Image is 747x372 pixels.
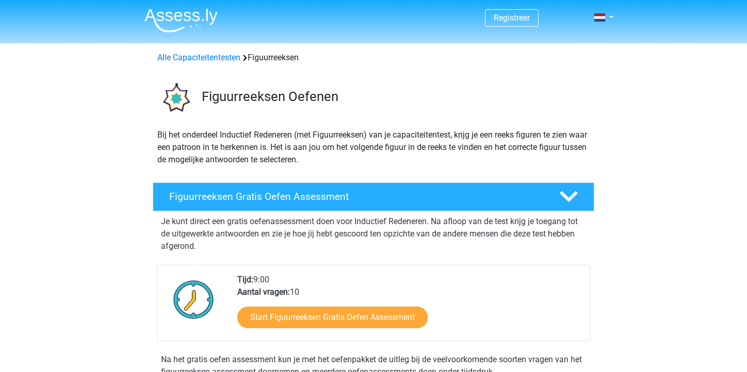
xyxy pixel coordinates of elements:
[237,307,428,328] a: Start Figuurreeksen Gratis Oefen Assessment
[157,129,590,166] p: Bij het onderdeel Inductief Redeneren (met Figuurreeksen) van je capaciteitentest, krijg je een r...
[153,76,197,120] img: figuurreeksen
[153,52,594,64] div: Figuurreeksen
[169,191,543,202] h4: Figuurreeksen Gratis Oefen Assessment
[144,8,218,32] img: Assessly
[237,287,290,297] b: Aantal vragen:
[237,275,253,284] b: Tijd:
[157,53,240,62] a: Alle Capaciteitentesten
[149,182,598,211] a: Figuurreeksen Gratis Oefen Assessment
[161,215,586,252] p: Je kunt direct een gratis oefenassessment doen voor Inductief Redeneren. Na afloop van de test kr...
[202,89,586,105] h3: Figuurreeksen Oefenen
[168,274,220,325] img: Klok
[494,13,530,23] a: Registreer
[230,274,589,341] div: 9:00 10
